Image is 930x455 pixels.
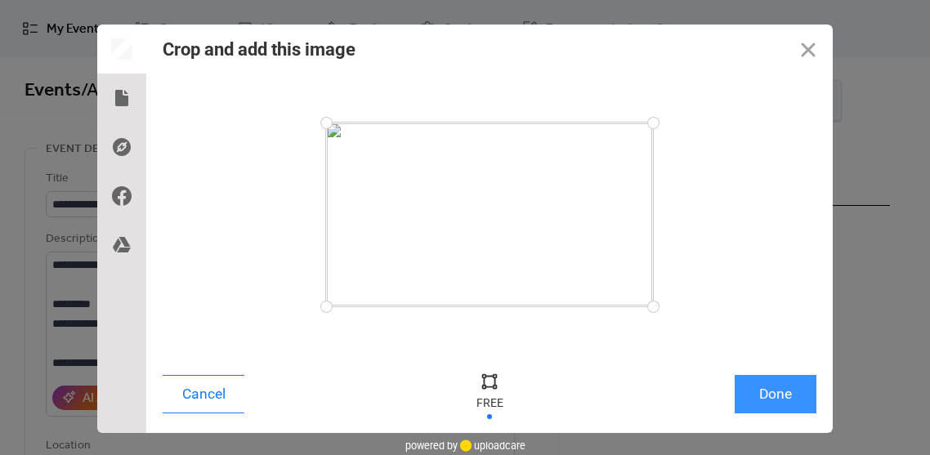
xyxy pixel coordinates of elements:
button: Cancel [163,375,244,413]
div: Local Files [97,74,146,123]
div: Facebook [97,172,146,221]
div: Google Drive [97,221,146,270]
div: Crop and add this image [163,39,355,60]
div: Direct Link [97,123,146,172]
a: uploadcare [458,439,525,452]
button: Done [735,375,816,413]
div: Preview [97,25,146,74]
button: Close [784,25,833,74]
